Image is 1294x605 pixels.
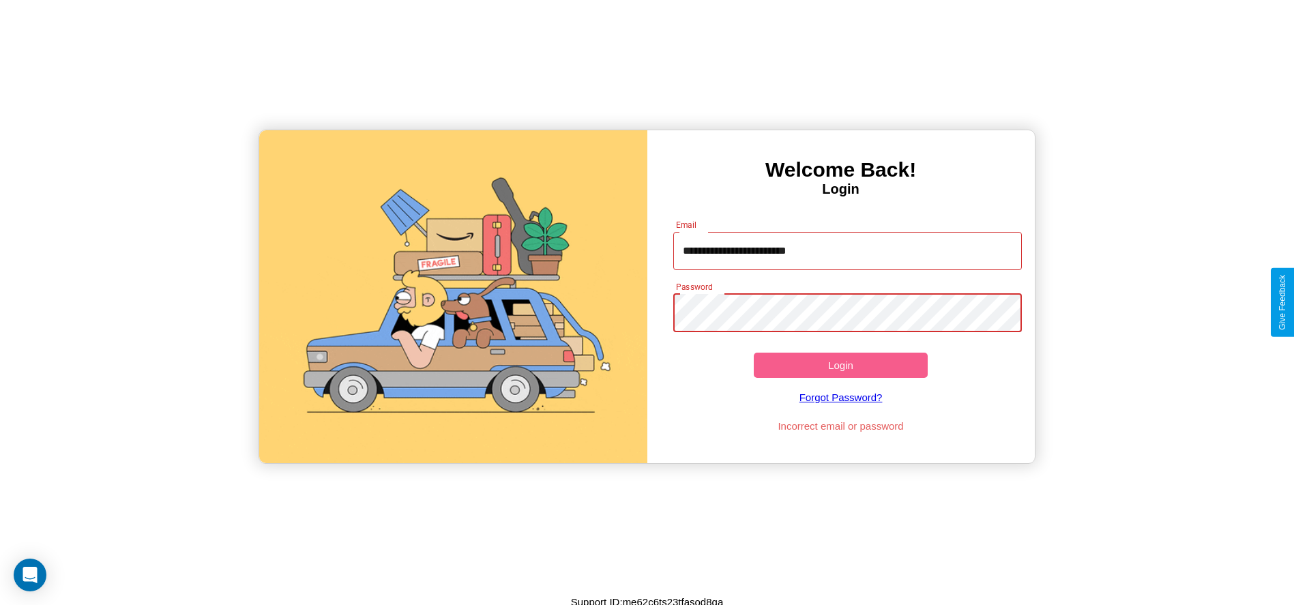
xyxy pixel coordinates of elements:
h3: Welcome Back! [647,158,1035,181]
label: Password [676,281,712,293]
h4: Login [647,181,1035,197]
div: Give Feedback [1278,275,1287,330]
p: Incorrect email or password [666,417,1015,435]
a: Forgot Password? [666,378,1015,417]
label: Email [676,219,697,231]
button: Login [754,353,928,378]
div: Open Intercom Messenger [14,559,46,591]
img: gif [259,130,647,463]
